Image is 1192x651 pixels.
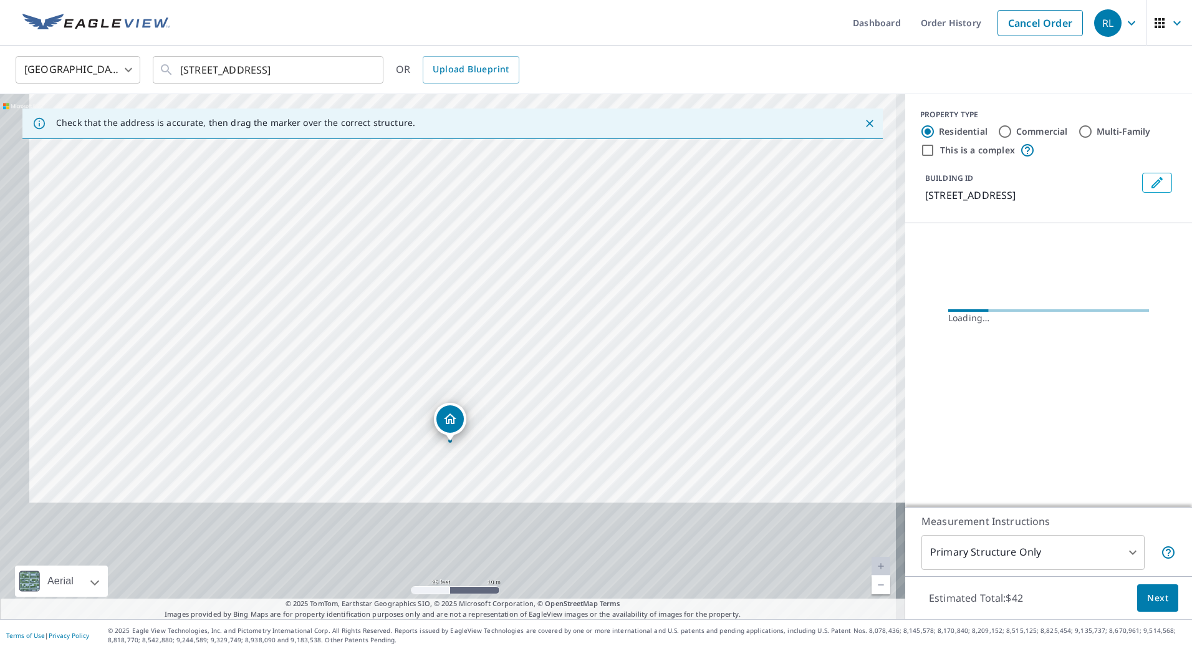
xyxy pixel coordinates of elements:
div: Loading… [948,312,1149,324]
a: Cancel Order [997,10,1083,36]
a: Terms [600,599,620,608]
span: Your report will include only the primary structure on the property. For example, a detached gara... [1161,545,1176,560]
a: Privacy Policy [49,631,89,640]
div: RL [1094,9,1122,37]
div: Aerial [44,566,77,597]
div: Dropped pin, building 1, Residential property, 2 Wesson Ave Charleston, SC 29403 [434,403,466,441]
div: PROPERTY TYPE [920,109,1177,120]
a: OpenStreetMap [545,599,597,608]
button: Next [1137,584,1178,612]
label: Commercial [1016,125,1068,138]
p: | [6,632,89,639]
p: [STREET_ADDRESS] [925,188,1137,203]
div: OR [396,56,519,84]
p: BUILDING ID [925,173,973,183]
div: [GEOGRAPHIC_DATA] [16,52,140,87]
span: Next [1147,591,1168,606]
label: This is a complex [940,144,1015,157]
p: Measurement Instructions [921,514,1176,529]
span: © 2025 TomTom, Earthstar Geographics SIO, © 2025 Microsoft Corporation, © [286,599,620,609]
div: Aerial [15,566,108,597]
p: Check that the address is accurate, then drag the marker over the correct structure. [56,117,415,128]
input: Search by address or latitude-longitude [180,52,358,87]
button: Close [862,115,878,132]
a: Current Level 20, Zoom Out [872,576,890,594]
label: Residential [939,125,988,138]
label: Multi-Family [1097,125,1151,138]
a: Terms of Use [6,631,45,640]
p: © 2025 Eagle View Technologies, Inc. and Pictometry International Corp. All Rights Reserved. Repo... [108,626,1186,645]
button: Edit building 1 [1142,173,1172,193]
a: Upload Blueprint [423,56,519,84]
span: Upload Blueprint [433,62,509,77]
p: Estimated Total: $42 [919,584,1033,612]
div: Primary Structure Only [921,535,1145,570]
a: Current Level 20, Zoom In Disabled [872,557,890,576]
img: EV Logo [22,14,170,32]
